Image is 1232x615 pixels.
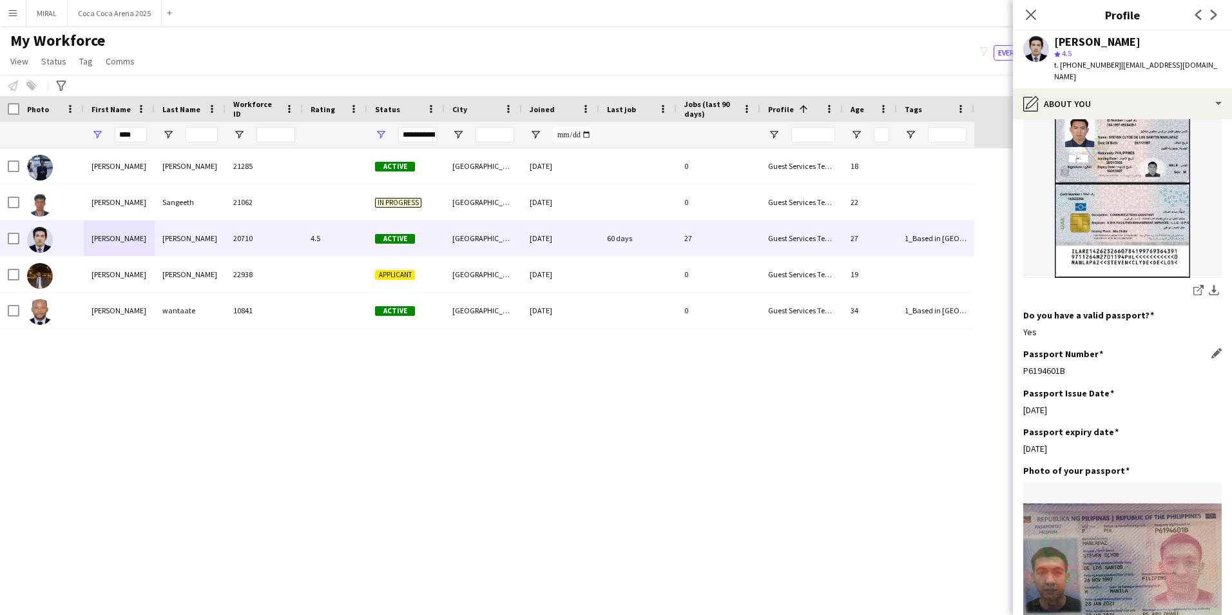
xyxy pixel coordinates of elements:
[1023,309,1154,321] h3: Do you have a valid passport?
[677,257,760,292] div: 0
[476,127,514,142] input: City Filter Input
[226,184,303,220] div: 21062
[162,129,174,141] button: Open Filter Menu
[928,127,967,142] input: Tags Filter Input
[553,127,592,142] input: Joined Filter Input
[26,1,68,26] button: MIRAL
[311,104,335,114] span: Rating
[84,293,155,328] div: [PERSON_NAME]
[233,99,280,119] span: Workforce ID
[684,99,737,119] span: Jobs (last 90 days)
[36,53,72,70] a: Status
[522,257,599,292] div: [DATE]
[155,293,226,328] div: wantaate
[226,293,303,328] div: 10841
[162,104,200,114] span: Last Name
[115,127,147,142] input: First Name Filter Input
[760,220,843,256] div: Guest Services Team
[905,104,922,114] span: Tags
[1023,348,1103,360] h3: Passport Number
[375,198,421,208] span: In progress
[897,293,974,328] div: 1_Based in [GEOGRAPHIC_DATA]/[GEOGRAPHIC_DATA]/Ajman, 2_English Level = 2/3 Good
[155,148,226,184] div: [PERSON_NAME]
[27,299,53,325] img: steven wantaate
[68,1,162,26] button: Coca Coca Arena 2025
[452,104,467,114] span: City
[522,293,599,328] div: [DATE]
[1023,465,1130,476] h3: Photo of your passport
[445,257,522,292] div: [GEOGRAPHIC_DATA]
[375,270,415,280] span: Applicant
[677,184,760,220] div: 0
[530,129,541,141] button: Open Filter Menu
[760,293,843,328] div: Guest Services Team
[375,234,415,244] span: Active
[84,257,155,292] div: [PERSON_NAME]
[1023,365,1222,376] div: P6194601B
[607,104,636,114] span: Last job
[994,45,1062,61] button: Everyone12,852
[599,220,677,256] div: 60 days
[10,55,28,67] span: View
[10,31,105,50] span: My Workforce
[843,220,897,256] div: 27
[760,257,843,292] div: Guest Services Team
[452,129,464,141] button: Open Filter Menu
[375,104,400,114] span: Status
[522,220,599,256] div: [DATE]
[186,127,218,142] input: Last Name Filter Input
[843,148,897,184] div: 18
[851,129,862,141] button: Open Filter Menu
[1023,89,1222,278] img: IMG_7032.jpg
[226,148,303,184] div: 21285
[897,220,974,256] div: 1_Based in [GEOGRAPHIC_DATA], 2_English Level = 2/3 Good
[905,129,916,141] button: Open Filter Menu
[27,263,53,289] img: steven victor
[84,184,155,220] div: [PERSON_NAME]
[768,104,794,114] span: Profile
[768,129,780,141] button: Open Filter Menu
[101,53,140,70] a: Comms
[522,148,599,184] div: [DATE]
[375,129,387,141] button: Open Filter Menu
[375,162,415,171] span: Active
[1013,6,1232,23] h3: Profile
[522,184,599,220] div: [DATE]
[1023,443,1222,454] div: [DATE]
[677,220,760,256] div: 27
[874,127,889,142] input: Age Filter Input
[843,293,897,328] div: 34
[155,184,226,220] div: Sangeeth
[53,78,69,93] app-action-btn: Advanced filters
[760,184,843,220] div: Guest Services Team
[445,220,522,256] div: [GEOGRAPHIC_DATA]
[1023,326,1222,338] div: Yes
[5,53,34,70] a: View
[303,220,367,256] div: 4.5
[445,184,522,220] div: [GEOGRAPHIC_DATA]
[677,293,760,328] div: 0
[27,104,49,114] span: Photo
[1054,60,1121,70] span: t. [PHONE_NUMBER]
[445,148,522,184] div: [GEOGRAPHIC_DATA]
[91,129,103,141] button: Open Filter Menu
[106,55,135,67] span: Comms
[1054,60,1217,81] span: | [EMAIL_ADDRESS][DOMAIN_NAME]
[27,155,53,181] img: Steve Joseph Sunil
[1023,387,1114,399] h3: Passport Issue Date
[1054,36,1141,48] div: [PERSON_NAME]
[677,148,760,184] div: 0
[760,148,843,184] div: Guest Services Team
[226,257,303,292] div: 22938
[27,191,53,217] img: Steve Sangeeth
[41,55,66,67] span: Status
[27,227,53,253] img: Steven clyde Manlapaz
[1023,426,1119,438] h3: Passport expiry date
[155,220,226,256] div: [PERSON_NAME]
[74,53,98,70] a: Tag
[1062,48,1072,58] span: 4.5
[843,257,897,292] div: 19
[791,127,835,142] input: Profile Filter Input
[1013,88,1232,119] div: About you
[84,148,155,184] div: [PERSON_NAME]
